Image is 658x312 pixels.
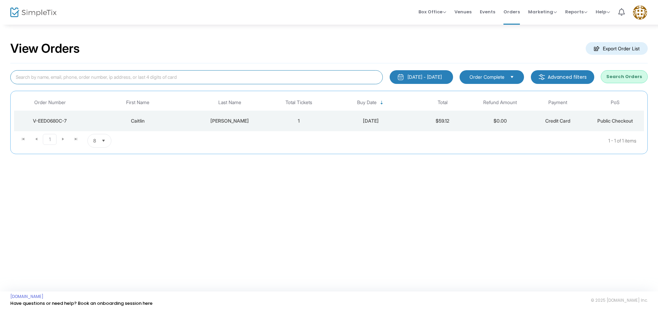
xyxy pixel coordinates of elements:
span: Venues [454,3,472,21]
img: filter [538,74,545,80]
img: monthly [397,74,404,80]
th: Total Tickets [270,95,328,111]
button: Search Orders [601,70,648,83]
span: Order Number [34,100,66,105]
span: Sortable [379,100,385,105]
kendo-pager-info: 1 - 1 of 1 items [180,134,636,148]
span: Order Complete [470,74,504,80]
td: 1 [270,111,328,131]
span: First Name [126,100,149,105]
span: Public Checkout [597,118,633,124]
div: Caitlin [88,117,188,124]
div: 8/19/2025 [329,117,412,124]
span: Reports [565,9,587,15]
a: Have questions or need help? Book an onboarding session here [10,300,153,307]
span: Help [596,9,610,15]
span: Buy Date [357,100,377,105]
span: Payment [548,100,567,105]
td: $0.00 [471,111,529,131]
span: PoS [611,100,620,105]
span: Orders [503,3,520,21]
span: 8 [93,137,96,144]
div: V-EED0680C-7 [16,117,84,124]
input: Search by name, email, phone, order number, ip address, or last 4 digits of card [10,70,383,84]
a: [DOMAIN_NAME] [10,294,44,299]
th: Total [414,95,472,111]
button: [DATE] - [DATE] [390,70,453,84]
td: $59.12 [414,111,472,131]
button: Select [507,73,517,81]
span: Page 1 [43,134,57,145]
span: Events [480,3,495,21]
span: Marketing [528,9,557,15]
div: Data table [14,95,644,131]
h2: View Orders [10,41,80,56]
th: Refund Amount [471,95,529,111]
m-button: Advanced filters [531,70,594,84]
span: © 2025 [DOMAIN_NAME] Inc. [591,298,648,303]
button: Select [99,134,108,147]
m-button: Export Order List [586,42,648,55]
span: Box Office [418,9,446,15]
span: Credit Card [545,118,570,124]
div: Campbell [191,117,268,124]
div: [DATE] - [DATE] [407,74,442,80]
span: Last Name [218,100,241,105]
